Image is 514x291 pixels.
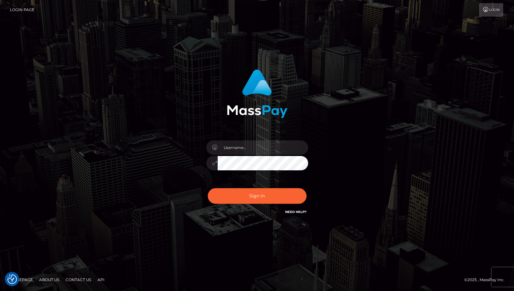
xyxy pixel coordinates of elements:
[7,275,35,285] a: Homepage
[95,275,107,285] a: API
[464,276,509,283] div: © 2025 , MassPay Inc.
[7,274,17,284] img: Revisit consent button
[10,3,34,17] a: Login Page
[479,3,503,17] a: Login
[7,274,17,284] button: Consent Preferences
[37,275,62,285] a: About Us
[208,188,307,204] button: Sign in
[218,140,308,155] input: Username...
[285,210,307,214] a: Need Help?
[63,275,94,285] a: Contact Us
[227,69,287,118] img: MassPay Login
